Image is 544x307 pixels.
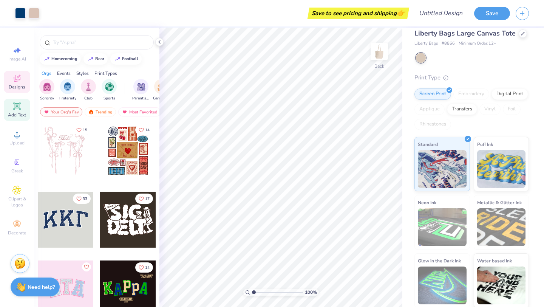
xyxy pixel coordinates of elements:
div: Orgs [42,70,51,77]
span: Club [84,96,93,101]
span: Decorate [8,230,26,236]
div: Styles [76,70,89,77]
img: trend_line.gif [114,57,121,61]
button: football [110,53,142,65]
span: 33 [83,197,87,201]
span: Parent's Weekend [132,96,150,101]
span: Image AI [8,56,26,62]
div: Rhinestones [414,119,451,130]
span: Minimum Order: 12 + [459,40,496,47]
span: Sorority [40,96,54,101]
div: Your Org's Fav [40,107,82,116]
input: Try "Alpha" [52,39,149,46]
button: Like [82,262,91,271]
div: Digital Print [491,88,528,100]
div: filter for Parent's Weekend [132,79,150,101]
div: filter for Sports [102,79,117,101]
div: Trending [85,107,116,116]
span: 17 [145,197,150,201]
img: Water based Ink [477,267,526,304]
button: filter button [39,79,54,101]
img: Neon Ink [418,208,467,246]
span: Game Day [153,96,170,101]
img: Metallic & Glitter Ink [477,208,526,246]
button: filter button [102,79,117,101]
span: Metallic & Glitter Ink [477,198,522,206]
button: filter button [59,79,76,101]
div: Embroidery [453,88,489,100]
div: filter for Fraternity [59,79,76,101]
img: most_fav.gif [122,109,128,115]
div: Print Type [414,73,529,82]
div: filter for Club [81,79,96,101]
div: bear [95,57,104,61]
span: Fraternity [59,96,76,101]
img: Sorority Image [43,82,51,91]
span: 14 [145,128,150,132]
button: Like [135,125,153,135]
button: Like [135,194,153,204]
div: football [122,57,138,61]
button: filter button [132,79,150,101]
button: filter button [153,79,170,101]
span: Standard [418,140,438,148]
button: homecoming [40,53,81,65]
button: Like [73,125,91,135]
img: Standard [418,150,467,188]
span: 15 [83,128,87,132]
span: 100 % [305,289,317,296]
span: 👉 [397,8,405,17]
img: Fraternity Image [63,82,72,91]
div: Events [57,70,71,77]
span: Clipart & logos [4,196,30,208]
span: Upload [9,140,25,146]
img: Game Day Image [158,82,166,91]
div: Applique [414,104,445,115]
div: Save to see pricing and shipping [309,8,407,19]
span: Liberty Bags [414,40,438,47]
img: Glow in the Dark Ink [418,267,467,304]
div: Back [374,63,384,70]
button: Save [474,7,510,20]
span: Sports [104,96,115,101]
span: Add Text [8,112,26,118]
span: Designs [9,84,25,90]
img: most_fav.gif [43,109,49,115]
span: Liberty Bags Large Canvas Tote [414,29,516,38]
div: filter for Game Day [153,79,170,101]
input: Untitled Design [413,6,468,21]
div: Most Favorited [118,107,161,116]
button: filter button [81,79,96,101]
div: Screen Print [414,88,451,100]
span: Greek [11,168,23,174]
button: bear [83,53,108,65]
div: Foil [503,104,521,115]
span: Puff Ink [477,140,493,148]
strong: Need help? [28,284,55,291]
img: Puff Ink [477,150,526,188]
img: Back [372,44,387,59]
div: Transfers [447,104,477,115]
span: Water based Ink [477,257,512,265]
img: Sports Image [105,82,114,91]
div: Vinyl [479,104,501,115]
button: Like [73,194,91,204]
span: # 8866 [442,40,455,47]
button: Like [135,262,153,273]
span: Neon Ink [418,198,436,206]
img: trend_line.gif [44,57,50,61]
span: 14 [145,266,150,270]
div: Print Types [94,70,117,77]
span: Glow in the Dark Ink [418,257,461,265]
img: trend_line.gif [88,57,94,61]
img: Parent's Weekend Image [137,82,145,91]
img: Club Image [84,82,93,91]
img: trending.gif [88,109,94,115]
div: homecoming [51,57,77,61]
div: filter for Sorority [39,79,54,101]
